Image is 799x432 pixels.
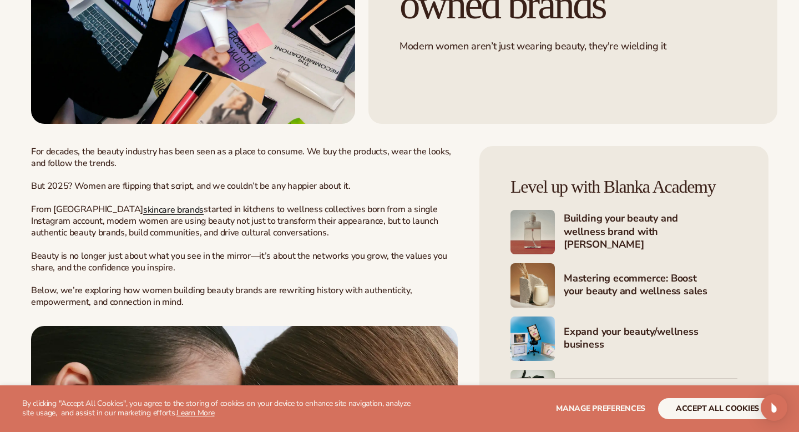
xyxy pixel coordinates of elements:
[31,284,412,308] span: Below, we’re exploring how women building beauty brands are rewriting history with authenticity, ...
[510,317,555,361] img: Shopify Image 4
[564,212,737,252] h4: Building your beauty and wellness brand with [PERSON_NAME]
[22,399,417,418] p: By clicking "Accept All Cookies", you agree to the storing of cookies on your device to enhance s...
[510,263,555,308] img: Shopify Image 3
[31,145,451,169] span: For decades, the beauty industry has been seen as a place to consume. We buy the products, wear t...
[31,203,438,239] span: started in kitchens to wellness collectives born from a single Instagram account, modern women ar...
[510,263,737,308] a: Shopify Image 3 Mastering ecommerce: Boost your beauty and wellness sales
[31,203,143,215] span: From [GEOGRAPHIC_DATA]
[761,394,787,421] div: Open Intercom Messenger
[176,408,214,418] a: Learn More
[143,204,204,216] a: skincare brands
[510,210,737,254] a: Shopify Image 2 Building your beauty and wellness brand with [PERSON_NAME]
[510,177,737,197] h4: Level up with Blanka Academy
[510,317,737,361] a: Shopify Image 4 Expand your beauty/wellness business
[658,398,777,419] button: accept all cookies
[556,403,645,414] span: Manage preferences
[510,210,555,254] img: Shopify Image 2
[31,180,351,192] span: But 2025? Women are flipping that script, and we couldn’t be any happier about it.
[564,325,737,353] h4: Expand your beauty/wellness business
[564,272,737,299] h4: Mastering ecommerce: Boost your beauty and wellness sales
[510,370,555,414] img: Shopify Image 5
[510,370,737,414] a: Shopify Image 5 Marketing your beauty and wellness brand 101
[556,398,645,419] button: Manage preferences
[399,40,746,53] p: Modern women aren’t just wearing beauty, they're wielding it
[31,250,447,274] span: Beauty is no longer just about what you see in the mirror—it’s about the networks you grow, the v...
